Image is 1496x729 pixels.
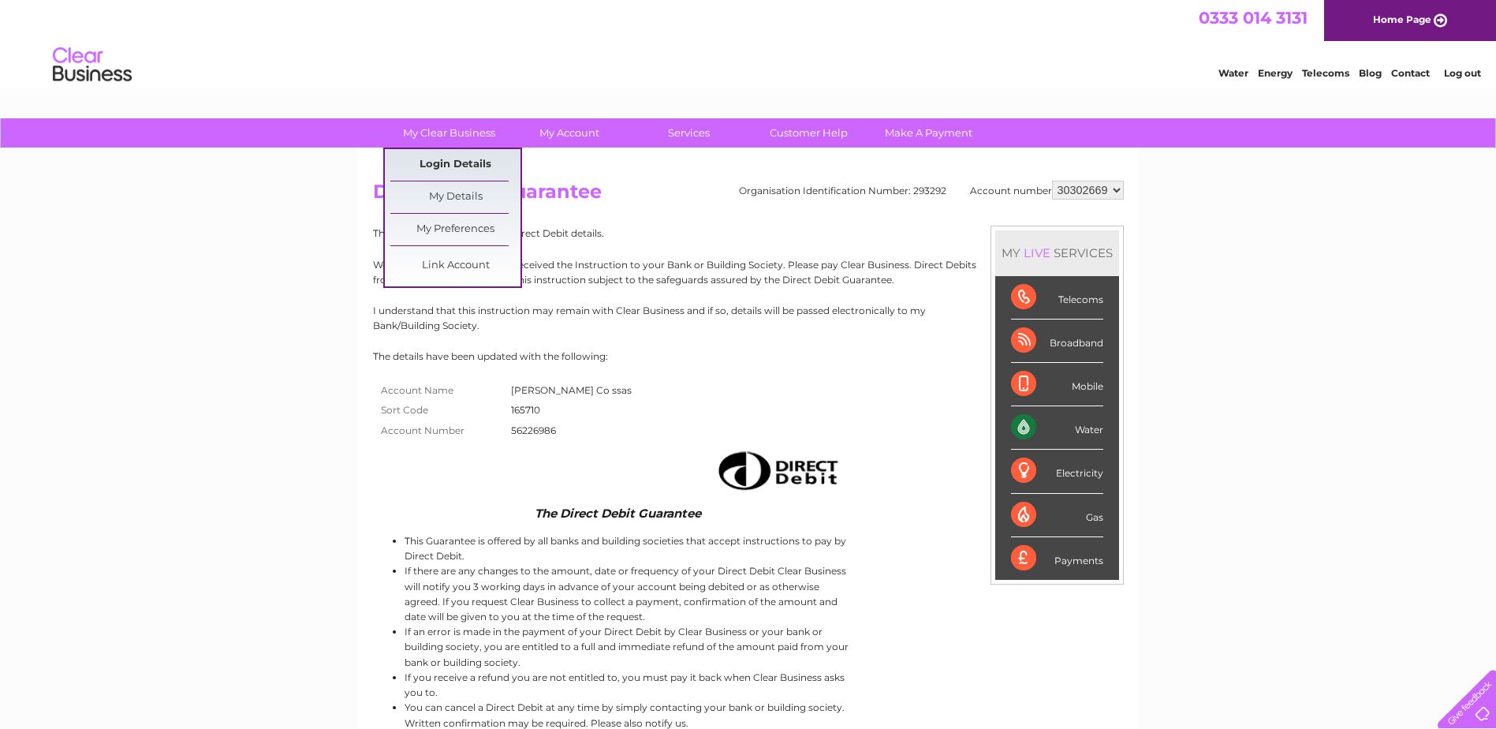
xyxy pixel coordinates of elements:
[1011,537,1103,580] div: Payments
[1011,494,1103,537] div: Gas
[1011,276,1103,320] div: Telecoms
[1391,67,1430,79] a: Contact
[1359,67,1382,79] a: Blog
[373,421,507,441] th: Account Number
[405,670,852,700] li: If you receive a refund you are not entitled to, you must pay it back when Clear Business asks yo...
[704,445,848,496] img: Direct Debit image
[390,214,520,245] a: My Preferences
[744,118,874,148] a: Customer Help
[52,41,132,89] img: logo.png
[390,149,520,181] a: Login Details
[390,181,520,213] a: My Details
[405,533,852,563] li: This Guarantee is offered by all banks and building societies that accept instructions to pay by ...
[1302,67,1349,79] a: Telecoms
[1011,363,1103,406] div: Mobile
[1011,406,1103,450] div: Water
[864,118,994,148] a: Make A Payment
[504,118,634,148] a: My Account
[405,624,852,670] li: If an error is made in the payment of your Direct Debit by Clear Business or your bank or buildin...
[373,400,507,421] th: Sort Code
[1011,320,1103,363] div: Broadband
[624,118,754,148] a: Services
[1444,67,1481,79] a: Log out
[405,563,852,624] li: If there are any changes to the amount, date or frequency of your Direct Debit Clear Business wil...
[376,9,1121,77] div: Clear Business is a trading name of Verastar Limited (registered in [GEOGRAPHIC_DATA] No. 3667643...
[1258,67,1293,79] a: Energy
[384,118,514,148] a: My Clear Business
[1020,245,1054,260] div: LIVE
[373,349,1124,364] p: The details have been updated with the following:
[373,257,1124,287] p: We can confirm that we have received the Instruction to your Bank or Building Society. Please pay...
[373,226,1124,241] p: Thank you for updating your Direct Debit details.
[507,380,636,401] td: [PERSON_NAME] Co ssas
[1218,67,1248,79] a: Water
[1199,8,1308,28] a: 0333 014 3131
[373,503,852,524] td: The Direct Debit Guarantee
[373,380,507,401] th: Account Name
[1011,450,1103,493] div: Electricity
[390,250,520,282] a: Link Account
[373,303,1124,333] p: I understand that this instruction may remain with Clear Business and if so, details will be pass...
[373,181,1124,211] h2: Direct Debit Guarantee
[507,421,636,441] td: 56226986
[507,400,636,421] td: 165710
[995,230,1119,275] div: MY SERVICES
[739,181,1124,200] div: Organisation Identification Number: 293292 Account number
